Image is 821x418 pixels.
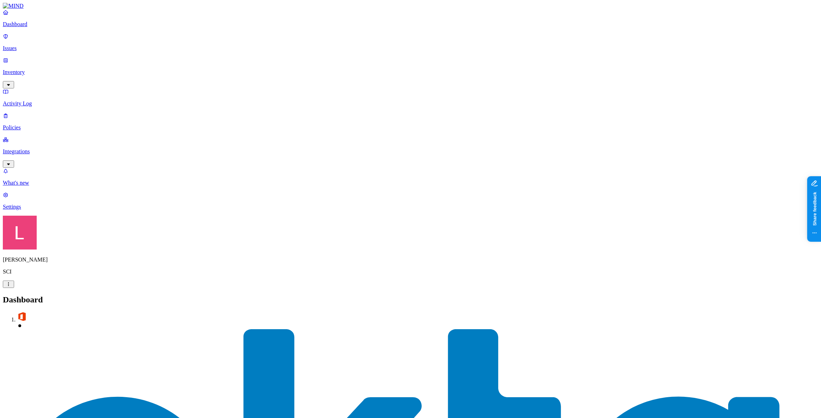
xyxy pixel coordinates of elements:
[3,269,818,275] p: SCI
[3,168,818,186] a: What's new
[3,148,818,155] p: Integrations
[3,9,818,27] a: Dashboard
[3,124,818,131] p: Policies
[3,257,818,263] p: [PERSON_NAME]
[3,33,818,51] a: Issues
[3,216,37,250] img: Landen Brown
[3,21,818,27] p: Dashboard
[3,112,818,131] a: Policies
[3,3,24,9] img: MIND
[3,88,818,107] a: Activity Log
[3,136,818,167] a: Integrations
[3,57,818,87] a: Inventory
[17,312,27,321] img: svg%3e
[3,45,818,51] p: Issues
[3,192,818,210] a: Settings
[3,180,818,186] p: What's new
[3,204,818,210] p: Settings
[3,100,818,107] p: Activity Log
[3,3,818,9] a: MIND
[3,295,818,305] h2: Dashboard
[3,69,818,75] p: Inventory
